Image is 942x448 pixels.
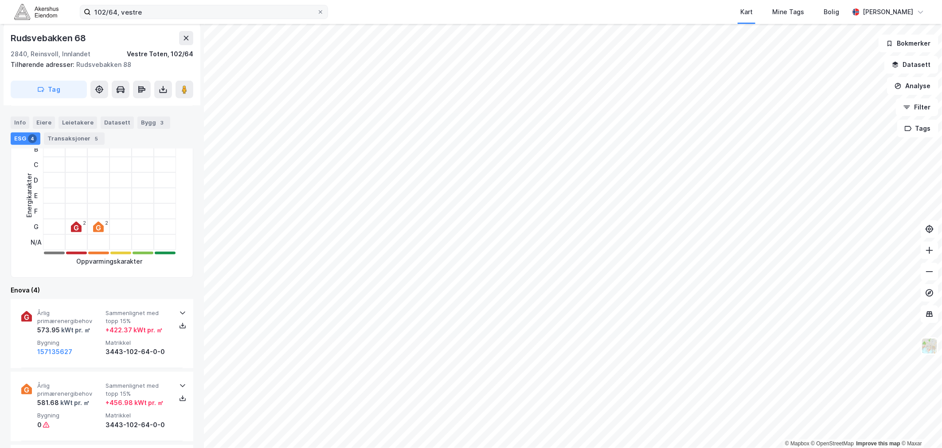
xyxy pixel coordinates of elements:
[92,134,101,143] div: 5
[106,382,170,397] span: Sammenlignet med topp 15%
[921,338,938,355] img: Z
[106,309,170,325] span: Sammenlignet med topp 15%
[740,7,753,17] div: Kart
[37,397,90,408] div: 581.68
[37,325,90,335] div: 573.95
[884,56,938,74] button: Datasett
[898,405,942,448] iframe: Chat Widget
[11,81,87,98] button: Tag
[158,118,167,127] div: 3
[101,116,134,129] div: Datasett
[106,412,170,419] span: Matrikkel
[811,440,854,447] a: OpenStreetMap
[887,77,938,95] button: Analyse
[77,256,143,267] div: Oppvarmingskarakter
[11,285,193,296] div: Enova (4)
[137,116,170,129] div: Bygg
[106,339,170,347] span: Matrikkel
[11,31,88,45] div: Rudsvebakken 68
[11,49,90,59] div: 2840, Reinsvoll, Innlandet
[824,7,839,17] div: Bolig
[31,203,42,219] div: F
[37,339,102,347] span: Bygning
[897,120,938,137] button: Tags
[898,405,942,448] div: Kontrollprogram for chat
[31,157,42,172] div: C
[106,325,163,335] div: + 422.37 kWt pr. ㎡
[31,141,42,157] div: B
[106,397,164,408] div: + 456.98 kWt pr. ㎡
[11,132,40,144] div: ESG
[896,98,938,116] button: Filter
[60,325,90,335] div: kWt pr. ㎡
[785,440,809,447] a: Mapbox
[127,49,193,59] div: Vestre Toten, 102/64
[24,173,35,218] div: Energikarakter
[863,7,914,17] div: [PERSON_NAME]
[106,347,170,357] div: 3443-102-64-0-0
[91,5,317,19] input: Søk på adresse, matrikkel, gårdeiere, leietakere eller personer
[37,412,102,419] span: Bygning
[31,172,42,188] div: D
[105,220,108,226] div: 2
[37,420,42,430] div: 0
[59,116,97,129] div: Leietakere
[37,382,102,397] span: Årlig primærenergibehov
[59,397,90,408] div: kWt pr. ㎡
[31,219,42,234] div: G
[14,4,59,19] img: akershus-eiendom-logo.9091f326c980b4bce74ccdd9f866810c.svg
[879,35,938,52] button: Bokmerker
[106,420,170,430] div: 3443-102-64-0-0
[11,116,29,129] div: Info
[37,309,102,325] span: Årlig primærenergibehov
[28,134,37,143] div: 4
[33,116,55,129] div: Eiere
[772,7,804,17] div: Mine Tags
[31,234,42,250] div: N/A
[11,61,76,68] span: Tilhørende adresser:
[83,220,86,226] div: 2
[31,188,42,203] div: E
[11,59,186,70] div: Rudsvebakken 88
[37,347,72,357] button: 157135627
[44,132,105,144] div: Transaksjoner
[856,440,900,447] a: Improve this map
